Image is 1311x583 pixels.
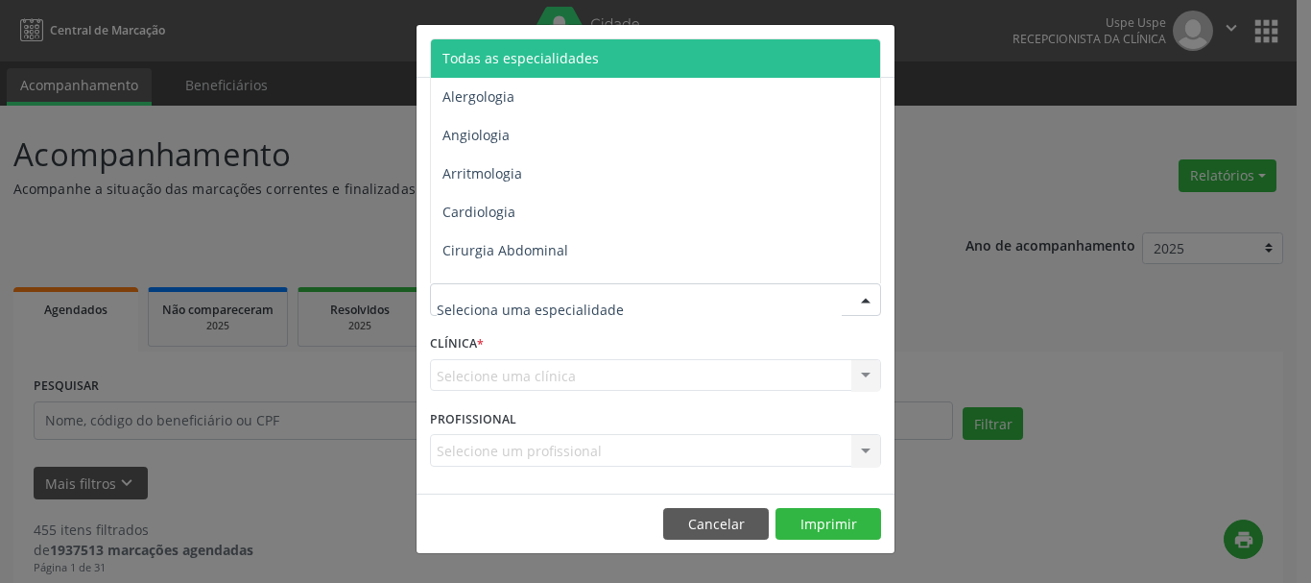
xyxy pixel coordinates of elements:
[442,279,560,298] span: Cirurgia Bariatrica
[442,126,510,144] span: Angiologia
[775,508,881,541] button: Imprimir
[856,25,894,72] button: Close
[442,241,568,259] span: Cirurgia Abdominal
[430,329,484,359] label: CLÍNICA
[430,38,650,63] h5: Relatório de agendamentos
[442,87,514,106] span: Alergologia
[430,404,516,434] label: PROFISSIONAL
[437,290,842,328] input: Seleciona uma especialidade
[663,508,769,541] button: Cancelar
[442,203,515,221] span: Cardiologia
[442,164,522,182] span: Arritmologia
[442,49,599,67] span: Todas as especialidades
